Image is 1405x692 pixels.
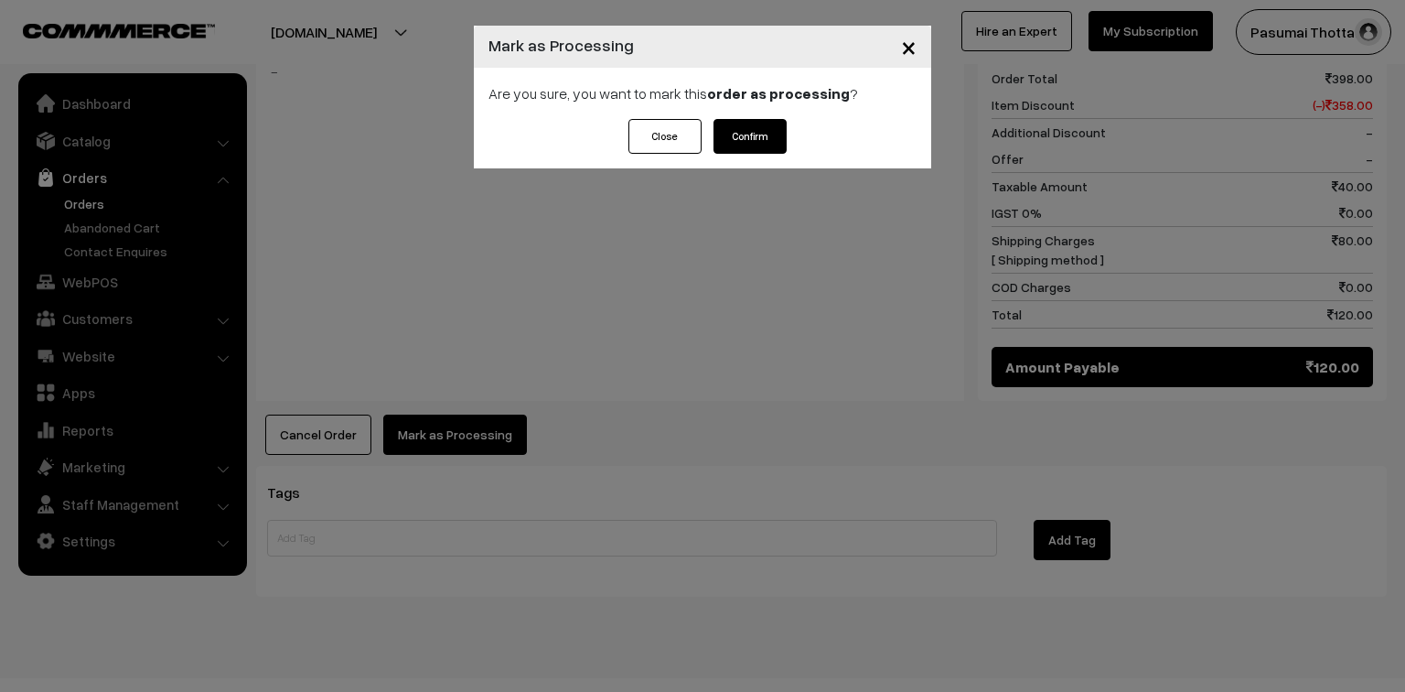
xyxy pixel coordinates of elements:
[713,119,787,154] button: Confirm
[474,68,931,119] div: Are you sure, you want to mark this ?
[901,29,917,63] span: ×
[628,119,702,154] button: Close
[707,84,850,103] strong: order as processing
[886,18,931,75] button: Close
[488,33,634,58] h4: Mark as Processing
